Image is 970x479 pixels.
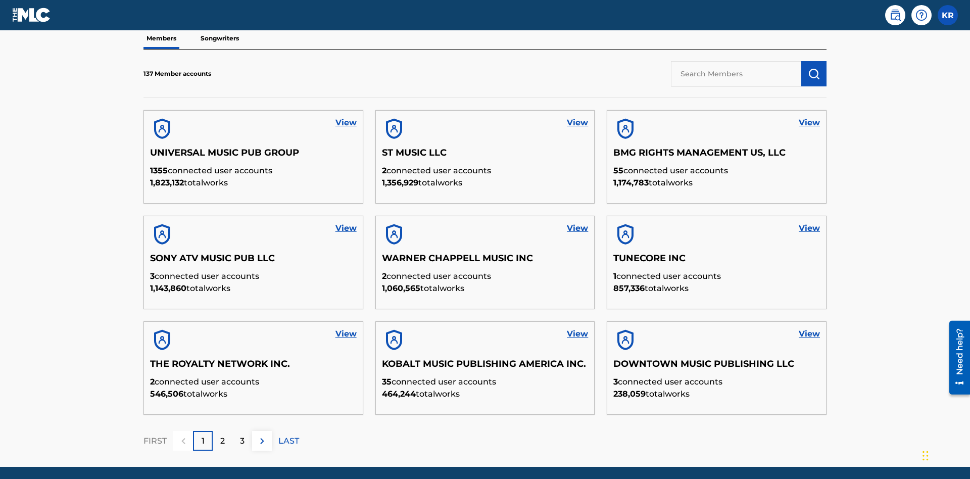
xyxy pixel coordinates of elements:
a: View [567,222,588,234]
p: FIRST [143,435,167,447]
span: 1355 [150,166,168,175]
img: Search Works [808,68,820,80]
p: 1 [202,435,205,447]
h5: DOWNTOWN MUSIC PUBLISHING LLC [613,358,820,376]
p: connected user accounts [150,165,357,177]
h5: WARNER CHAPPELL MUSIC INC [382,253,589,270]
p: total works [613,388,820,400]
a: View [567,117,588,129]
p: total works [150,388,357,400]
h5: TUNECORE INC [613,253,820,270]
span: 2 [150,377,155,387]
p: Members [143,28,179,49]
p: total works [382,282,589,295]
a: View [799,117,820,129]
span: 1,823,132 [150,178,184,187]
p: connected user accounts [382,270,589,282]
img: account [613,328,638,352]
span: 464,244 [382,389,416,399]
a: View [335,117,357,129]
p: total works [382,177,589,189]
img: MLC Logo [12,8,51,22]
img: account [613,222,638,247]
span: 35 [382,377,392,387]
span: 857,336 [613,283,645,293]
div: Help [911,5,932,25]
p: 137 Member accounts [143,69,211,78]
p: 3 [240,435,245,447]
div: User Menu [938,5,958,25]
p: total works [613,177,820,189]
span: 55 [613,166,623,175]
img: account [150,328,174,352]
a: View [335,328,357,340]
span: 3 [150,271,155,281]
p: connected user accounts [613,270,820,282]
img: account [150,222,174,247]
h5: SONY ATV MUSIC PUB LLC [150,253,357,270]
div: Drag [923,441,929,471]
img: right [256,435,268,447]
img: account [382,328,406,352]
p: Songwriters [198,28,242,49]
span: 1 [613,271,616,281]
span: 1,356,929 [382,178,418,187]
span: 1,174,783 [613,178,649,187]
span: 238,059 [613,389,646,399]
img: account [382,117,406,141]
h5: UNIVERSAL MUSIC PUB GROUP [150,147,357,165]
p: connected user accounts [613,376,820,388]
a: View [567,328,588,340]
img: account [382,222,406,247]
a: Public Search [885,5,905,25]
img: search [889,9,901,21]
input: Search Members [671,61,801,86]
p: connected user accounts [382,165,589,177]
a: View [799,222,820,234]
img: account [150,117,174,141]
p: connected user accounts [382,376,589,388]
p: LAST [278,435,299,447]
h5: THE ROYALTY NETWORK INC. [150,358,357,376]
p: connected user accounts [150,376,357,388]
span: 2 [382,166,386,175]
iframe: Chat Widget [919,430,970,479]
p: 2 [220,435,225,447]
span: 546,506 [150,389,183,399]
p: connected user accounts [613,165,820,177]
a: View [335,222,357,234]
a: View [799,328,820,340]
h5: KOBALT MUSIC PUBLISHING AMERICA INC. [382,358,589,376]
span: 3 [613,377,618,387]
h5: ST MUSIC LLC [382,147,589,165]
iframe: Resource Center [942,317,970,400]
p: total works [613,282,820,295]
span: 2 [382,271,386,281]
span: 1,143,860 [150,283,186,293]
h5: BMG RIGHTS MANAGEMENT US, LLC [613,147,820,165]
img: help [915,9,928,21]
p: total works [382,388,589,400]
p: total works [150,282,357,295]
p: total works [150,177,357,189]
span: 1,060,565 [382,283,420,293]
img: account [613,117,638,141]
p: connected user accounts [150,270,357,282]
